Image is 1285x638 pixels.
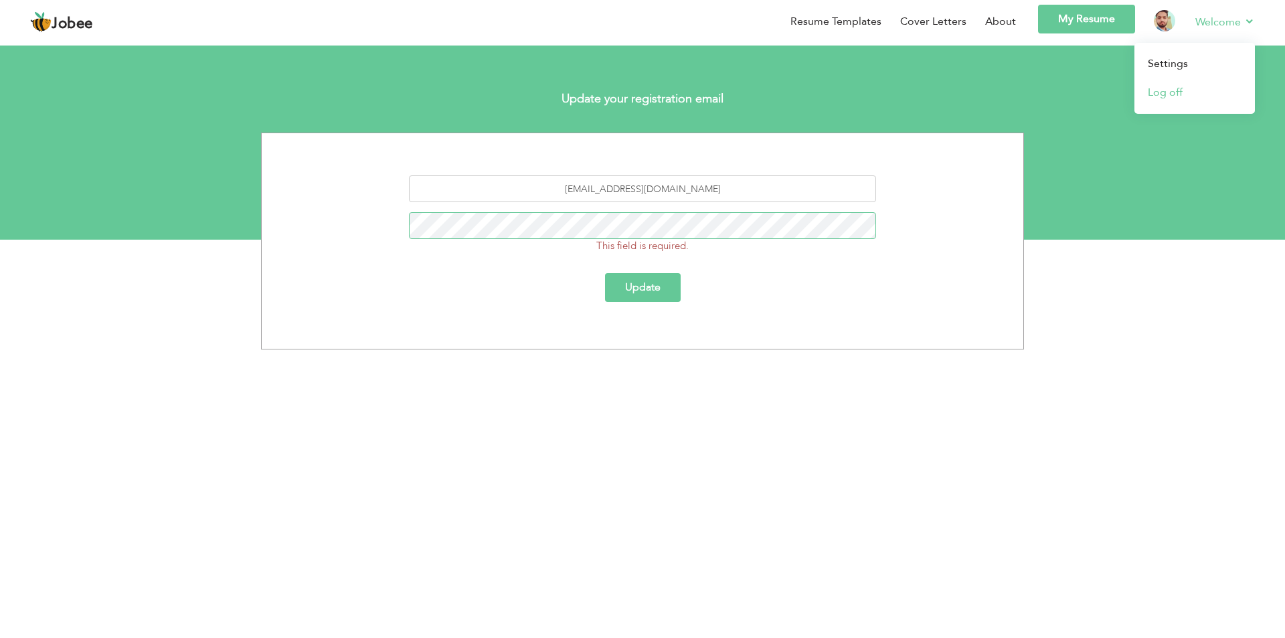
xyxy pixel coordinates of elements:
[790,14,881,29] a: Resume Templates
[52,17,93,31] span: Jobee
[1134,50,1255,78] a: Settings
[562,90,723,107] strong: Update your registration email
[409,175,877,202] input: New registration email
[985,14,1016,29] a: About
[30,11,93,33] a: Jobee
[596,239,689,252] span: This field is required.
[605,273,681,302] button: Update
[1134,78,1255,107] a: Log off
[1195,14,1255,30] a: Welcome
[30,11,52,33] img: jobee.io
[1154,10,1175,31] img: Profile Img
[1038,5,1135,33] a: My Resume
[900,14,966,29] a: Cover Letters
